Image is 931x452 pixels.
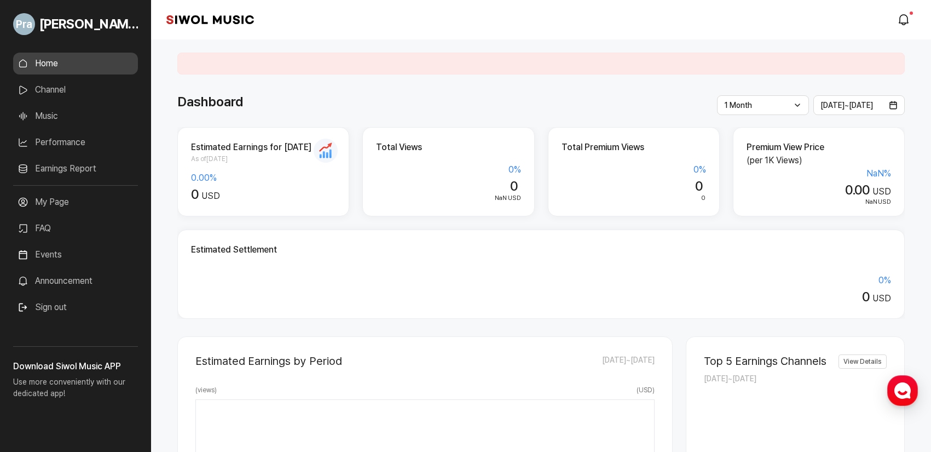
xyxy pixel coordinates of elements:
[13,244,138,266] a: Events
[195,385,217,395] span: ( views )
[13,218,138,239] a: FAQ
[510,178,517,194] span: 0
[376,141,521,154] h2: Total Views
[747,197,891,207] div: USD
[177,92,243,112] h1: Dashboard
[191,187,336,203] div: USD
[13,191,138,213] a: My Page
[637,385,655,395] span: ( USD )
[191,186,198,202] span: 0
[562,141,706,154] h2: Total Premium Views
[562,163,706,176] div: 0 %
[376,193,521,203] div: USD
[191,243,891,256] h2: Estimated Settlement
[747,182,891,198] div: USD
[862,289,869,305] span: 0
[13,131,138,153] a: Performance
[191,171,336,185] div: 0.00 %
[602,354,655,368] span: [DATE] ~ [DATE]
[13,360,138,373] h3: Download Siwol Music APP
[695,178,702,194] span: 0
[13,373,138,408] p: Use more conveniently with our dedicated app!
[495,194,507,202] span: NaN
[747,154,891,167] p: (per 1K Views)
[191,141,336,154] h2: Estimated Earnings for [DATE]
[724,101,752,110] span: 1 Month
[747,141,891,154] h2: Premium View Price
[845,182,869,198] span: 0.00
[13,105,138,127] a: Music
[39,14,138,34] span: [PERSON_NAME]
[839,354,887,369] a: View Details
[191,154,336,164] span: As of [DATE]
[13,79,138,101] a: Channel
[894,9,916,31] a: modal.notifications
[191,289,891,305] div: USD
[13,53,138,75] a: Home
[13,158,138,180] a: Earnings Report
[13,9,138,39] a: Go to My Profile
[704,354,826,368] h2: Top 5 Earnings Channels
[820,101,873,110] span: [DATE] ~ [DATE]
[865,198,877,205] span: NaN
[747,167,891,180] div: NaN %
[13,270,138,292] a: Announcement
[376,163,521,176] div: 0 %
[195,354,342,368] h2: Estimated Earnings by Period
[701,194,706,202] span: 0
[13,296,71,318] button: Sign out
[191,274,891,287] div: 0 %
[813,95,905,115] button: [DATE]~[DATE]
[704,374,756,383] span: [DATE] ~ [DATE]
